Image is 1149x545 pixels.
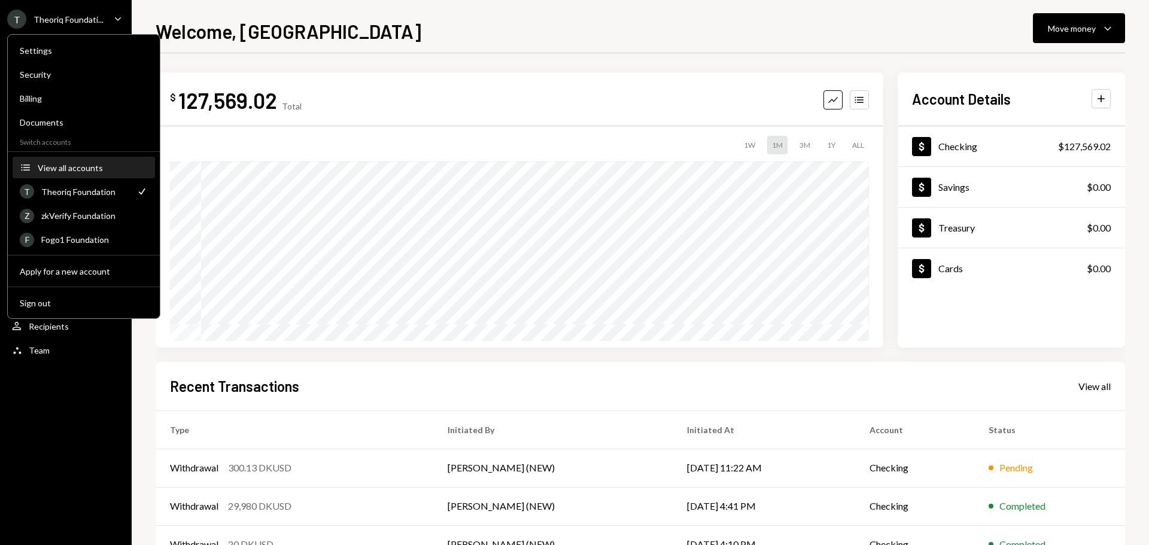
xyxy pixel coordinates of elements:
[13,229,155,250] a: FFogo1 Foundation
[20,266,148,276] div: Apply for a new account
[29,321,69,331] div: Recipients
[999,461,1033,475] div: Pending
[20,298,148,308] div: Sign out
[999,499,1045,513] div: Completed
[1033,13,1125,43] button: Move money
[20,209,34,223] div: Z
[29,345,50,355] div: Team
[433,449,673,487] td: [PERSON_NAME] (NEW)
[20,184,34,199] div: T
[13,157,155,179] button: View all accounts
[7,339,124,361] a: Team
[13,111,155,133] a: Documents
[20,117,148,127] div: Documents
[1048,22,1096,35] div: Move money
[20,45,148,56] div: Settings
[170,499,218,513] div: Withdrawal
[34,14,104,25] div: Theoriq Foundati...
[20,69,148,80] div: Security
[433,487,673,525] td: [PERSON_NAME] (NEW)
[20,93,148,103] div: Billing
[1087,261,1111,276] div: $0.00
[13,87,155,109] a: Billing
[898,126,1125,166] a: Checking$127,569.02
[938,222,975,233] div: Treasury
[1087,180,1111,194] div: $0.00
[282,101,302,111] div: Total
[855,410,974,449] th: Account
[13,205,155,226] a: ZzkVerify Foundation
[433,410,673,449] th: Initiated By
[673,449,855,487] td: [DATE] 11:22 AM
[178,87,277,114] div: 127,569.02
[41,235,148,245] div: Fogo1 Foundation
[912,89,1011,109] h2: Account Details
[855,487,974,525] td: Checking
[13,293,155,314] button: Sign out
[170,376,299,396] h2: Recent Transactions
[7,315,124,337] a: Recipients
[13,39,155,61] a: Settings
[898,248,1125,288] a: Cards$0.00
[822,136,840,154] div: 1Y
[898,208,1125,248] a: Treasury$0.00
[1058,139,1111,154] div: $127,569.02
[673,487,855,525] td: [DATE] 4:41 PM
[228,461,291,475] div: 300.13 DKUSD
[1078,379,1111,392] a: View all
[974,410,1125,449] th: Status
[20,233,34,247] div: F
[38,163,148,173] div: View all accounts
[41,211,148,221] div: zkVerify Foundation
[767,136,788,154] div: 1M
[938,263,963,274] div: Cards
[1087,221,1111,235] div: $0.00
[855,449,974,487] td: Checking
[898,167,1125,207] a: Savings$0.00
[739,136,760,154] div: 1W
[938,141,977,152] div: Checking
[938,181,969,193] div: Savings
[7,10,26,29] div: T
[1078,380,1111,392] div: View all
[8,135,160,147] div: Switch accounts
[13,261,155,282] button: Apply for a new account
[13,63,155,85] a: Security
[156,410,433,449] th: Type
[228,499,291,513] div: 29,980 DKUSD
[170,461,218,475] div: Withdrawal
[847,136,869,154] div: ALL
[41,187,129,197] div: Theoriq Foundation
[156,19,421,43] h1: Welcome, [GEOGRAPHIC_DATA]
[170,92,176,103] div: $
[673,410,855,449] th: Initiated At
[795,136,815,154] div: 3M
